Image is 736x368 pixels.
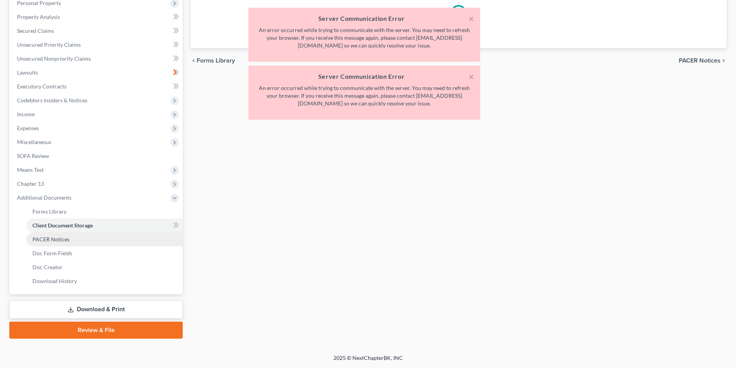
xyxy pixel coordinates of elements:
[26,219,183,232] a: Client Document Storage
[469,72,474,81] button: ×
[17,125,39,131] span: Expenses
[469,14,474,23] button: ×
[17,180,44,187] span: Chapter 13
[17,194,71,201] span: Additional Documents
[32,236,70,243] span: PACER Notices
[26,205,183,219] a: Forms Library
[9,322,183,339] a: Review & File
[17,153,49,159] span: SOFA Review
[32,264,63,270] span: Doc Creator
[255,14,474,23] h5: Server Communication Error
[9,300,183,319] a: Download & Print
[255,72,474,81] h5: Server Communication Error
[32,208,66,215] span: Forms Library
[11,149,183,163] a: SOFA Review
[32,222,93,229] span: Client Document Storage
[148,354,588,368] div: 2025 © NextChapterBK, INC
[17,166,44,173] span: Means Test
[26,246,183,260] a: Doc Form Fields
[26,260,183,274] a: Doc Creator
[32,250,72,256] span: Doc Form Fields
[26,232,183,246] a: PACER Notices
[32,278,77,284] span: Download History
[17,139,51,145] span: Miscellaneous
[26,274,183,288] a: Download History
[255,84,474,107] p: An error occurred while trying to communicate with the server. You may need to refresh your brows...
[255,26,474,49] p: An error occurred while trying to communicate with the server. You may need to refresh your brows...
